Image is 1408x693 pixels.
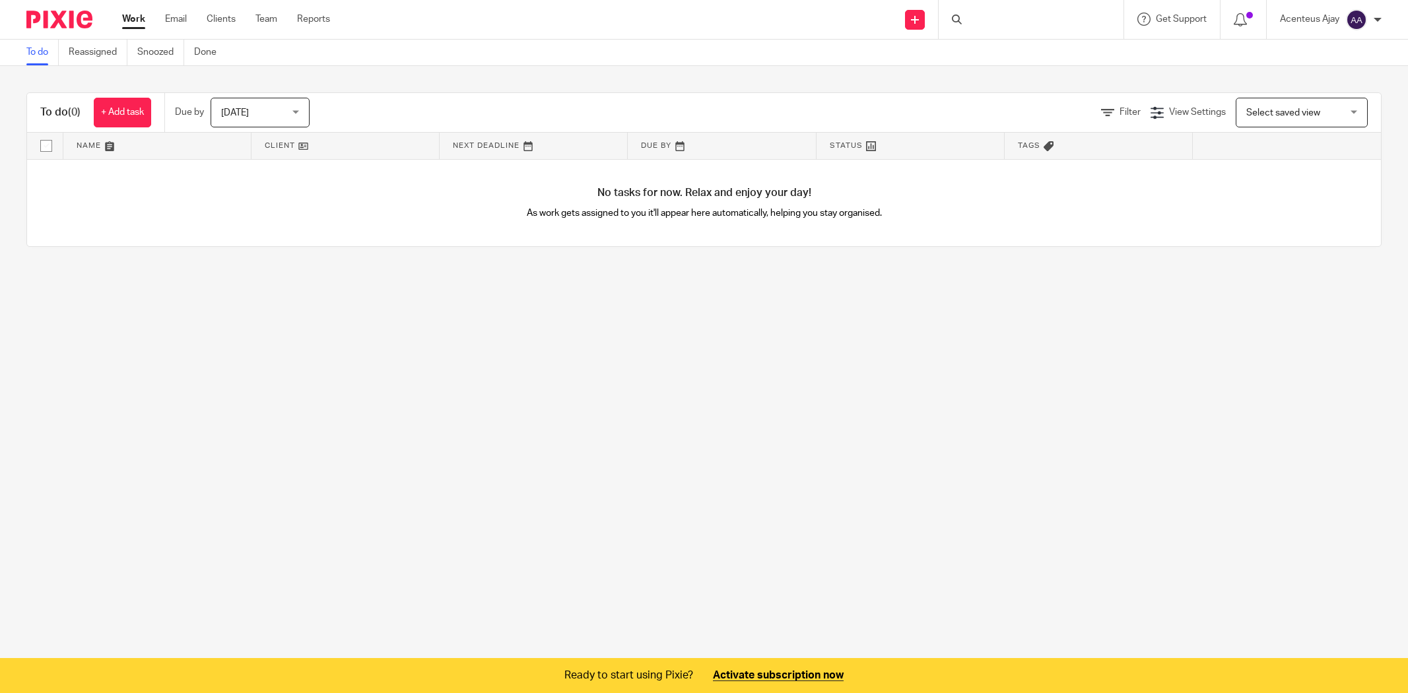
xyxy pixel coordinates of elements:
[207,13,236,26] a: Clients
[26,11,92,28] img: Pixie
[366,207,1043,220] p: As work gets assigned to you it'll appear here automatically, helping you stay organised.
[94,98,151,127] a: + Add task
[297,13,330,26] a: Reports
[1280,13,1339,26] p: Acenteus Ajay
[221,108,249,117] span: [DATE]
[122,13,145,26] a: Work
[194,40,226,65] a: Done
[27,186,1381,200] h4: No tasks for now. Relax and enjoy your day!
[40,106,81,119] h1: To do
[1120,108,1141,117] span: Filter
[1169,108,1226,117] span: View Settings
[1246,108,1320,117] span: Select saved view
[1018,142,1040,149] span: Tags
[255,13,277,26] a: Team
[137,40,184,65] a: Snoozed
[69,40,127,65] a: Reassigned
[175,106,204,119] p: Due by
[165,13,187,26] a: Email
[26,40,59,65] a: To do
[68,107,81,117] span: (0)
[1156,15,1207,24] span: Get Support
[1346,9,1367,30] img: svg%3E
